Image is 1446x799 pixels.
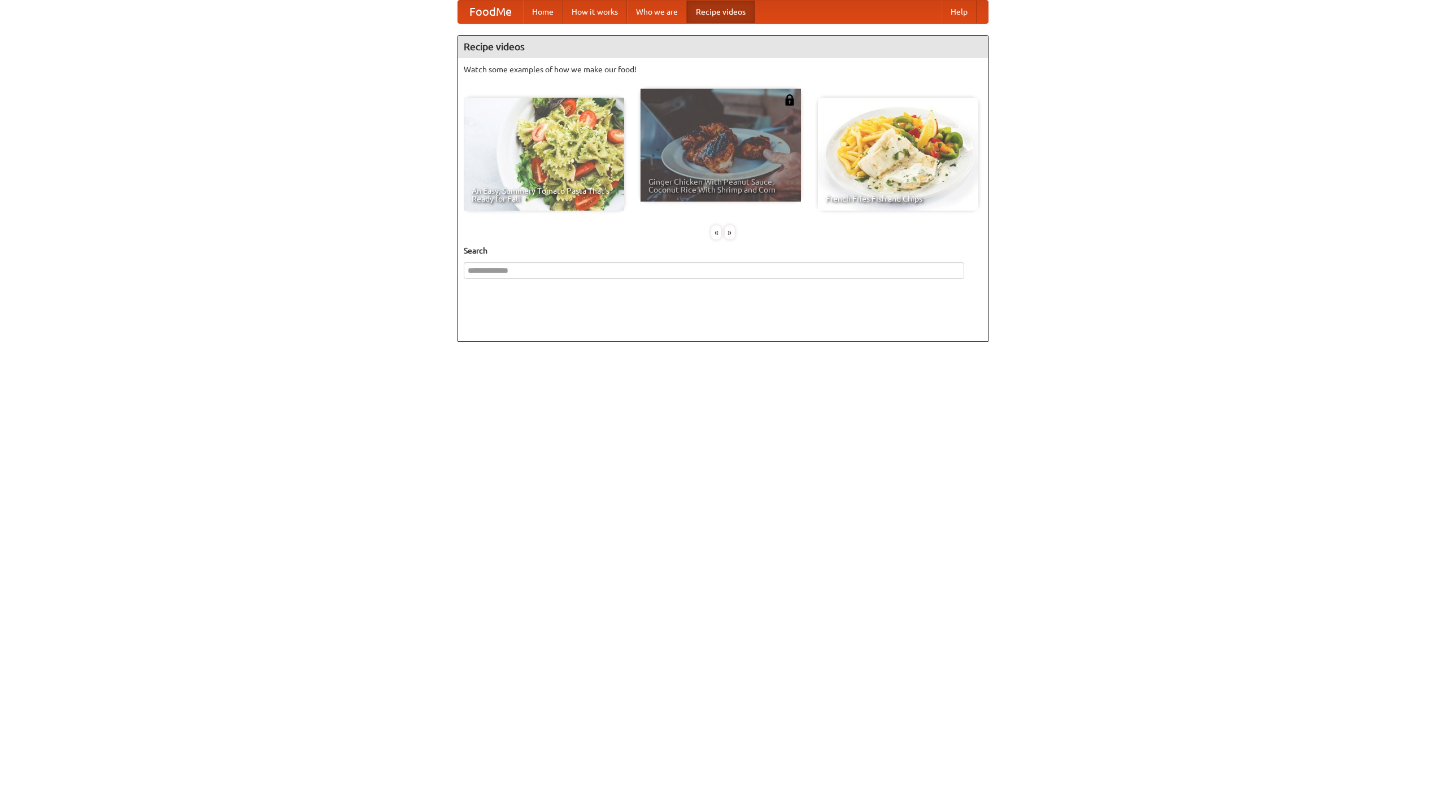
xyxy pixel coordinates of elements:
[523,1,563,23] a: Home
[818,98,978,211] a: French Fries Fish and Chips
[458,1,523,23] a: FoodMe
[711,225,721,239] div: «
[725,225,735,239] div: »
[464,64,982,75] p: Watch some examples of how we make our food!
[627,1,687,23] a: Who we are
[563,1,627,23] a: How it works
[464,245,982,256] h5: Search
[687,1,755,23] a: Recipe videos
[472,187,616,203] span: An Easy, Summery Tomato Pasta That's Ready for Fall
[826,195,970,203] span: French Fries Fish and Chips
[458,36,988,58] h4: Recipe videos
[784,94,795,106] img: 483408.png
[942,1,977,23] a: Help
[464,98,624,211] a: An Easy, Summery Tomato Pasta That's Ready for Fall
